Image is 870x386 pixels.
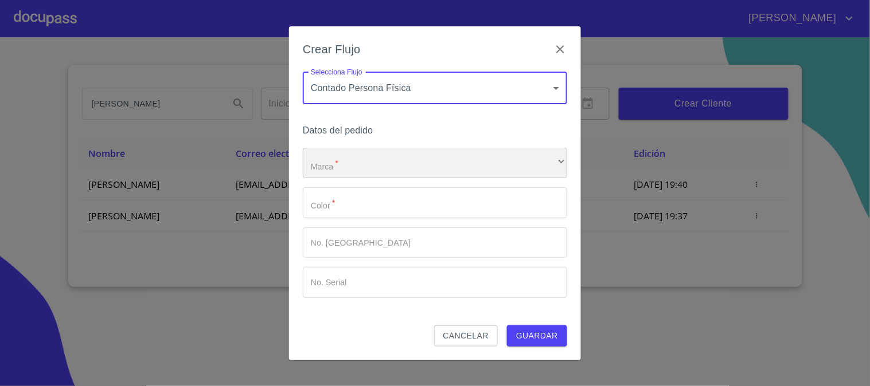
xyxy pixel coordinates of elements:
h6: Crear Flujo [303,40,361,58]
h6: Datos del pedido [303,123,567,139]
button: Cancelar [434,325,498,346]
div: Contado Persona Física [303,72,567,104]
button: Guardar [507,325,567,346]
div: ​ [303,148,567,179]
span: Guardar [516,329,558,343]
span: Cancelar [443,329,489,343]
